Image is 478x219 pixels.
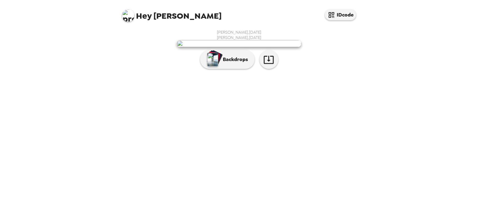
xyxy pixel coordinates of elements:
[122,6,222,20] span: [PERSON_NAME]
[217,30,261,35] span: [PERSON_NAME] , [DATE]
[122,9,134,22] img: profile pic
[136,10,152,21] span: Hey
[177,40,301,47] img: user
[220,56,248,63] p: Backdrops
[217,35,261,40] span: [PERSON_NAME] , [DATE]
[200,50,255,69] button: Backdrops
[325,9,356,20] button: IDcode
